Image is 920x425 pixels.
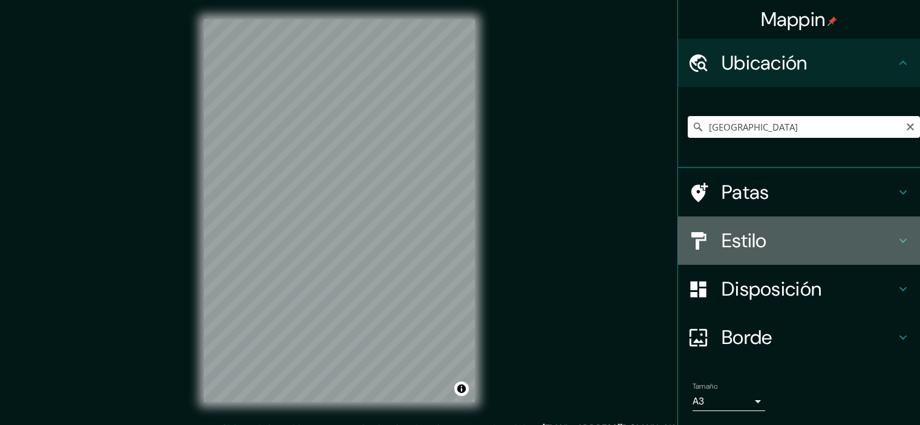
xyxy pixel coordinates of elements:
font: A3 [693,395,704,407]
font: Tamaño [693,381,717,391]
div: Disposición [678,265,920,313]
button: Claro [905,120,915,132]
img: pin-icon.png [827,16,837,26]
font: Patas [722,180,769,205]
font: Ubicación [722,50,807,76]
font: Estilo [722,228,767,253]
font: Disposición [722,276,821,302]
div: Ubicación [678,39,920,87]
div: Patas [678,168,920,216]
button: Activar o desactivar atribución [454,381,469,396]
div: A3 [693,392,765,411]
div: Estilo [678,216,920,265]
canvas: Mapa [204,19,475,402]
div: Borde [678,313,920,362]
font: Borde [722,325,772,350]
font: Mappin [761,7,826,32]
iframe: Lanzador de widgets de ayuda [812,378,907,412]
input: Elige tu ciudad o zona [688,116,920,138]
